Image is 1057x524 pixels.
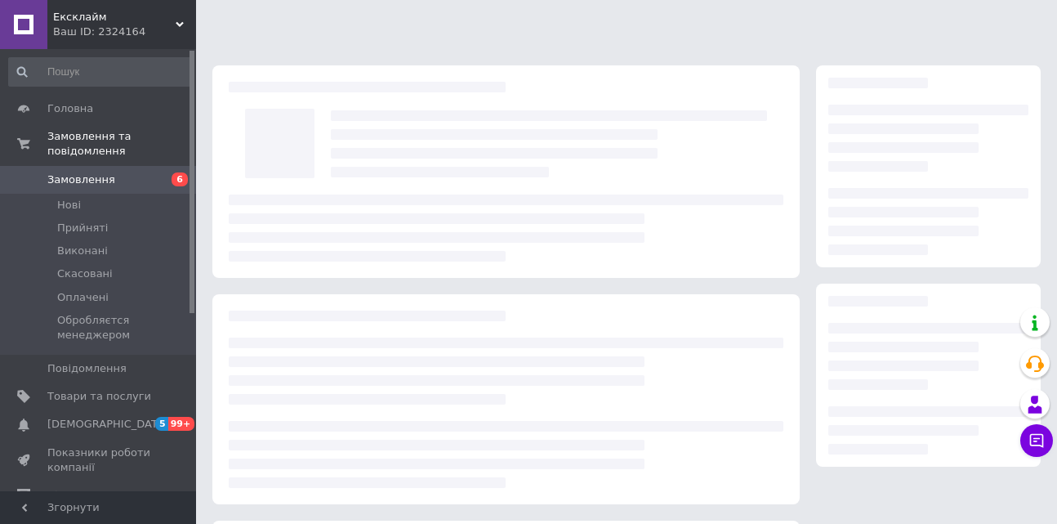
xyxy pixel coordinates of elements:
span: Виконані [57,244,108,258]
button: Чат з покупцем [1020,424,1053,457]
input: Пошук [8,57,193,87]
span: Ексклайм [53,10,176,25]
span: Товари та послуги [47,389,151,404]
span: Показники роботи компанії [47,446,151,475]
span: 6 [172,172,188,186]
span: Скасовані [57,266,113,281]
span: 99+ [168,417,195,431]
span: Відгуки [47,488,90,503]
span: [DEMOGRAPHIC_DATA] [47,417,168,432]
div: Ваш ID: 2324164 [53,25,196,39]
span: Прийняті [57,221,108,235]
span: 5 [155,417,168,431]
span: Обробляєтся менеджером [57,313,191,343]
span: Нові [57,198,81,213]
span: Оплачені [57,290,109,305]
span: Замовлення та повідомлення [47,129,196,159]
span: Повідомлення [47,361,127,376]
span: Замовлення [47,172,115,187]
span: Головна [47,101,93,116]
